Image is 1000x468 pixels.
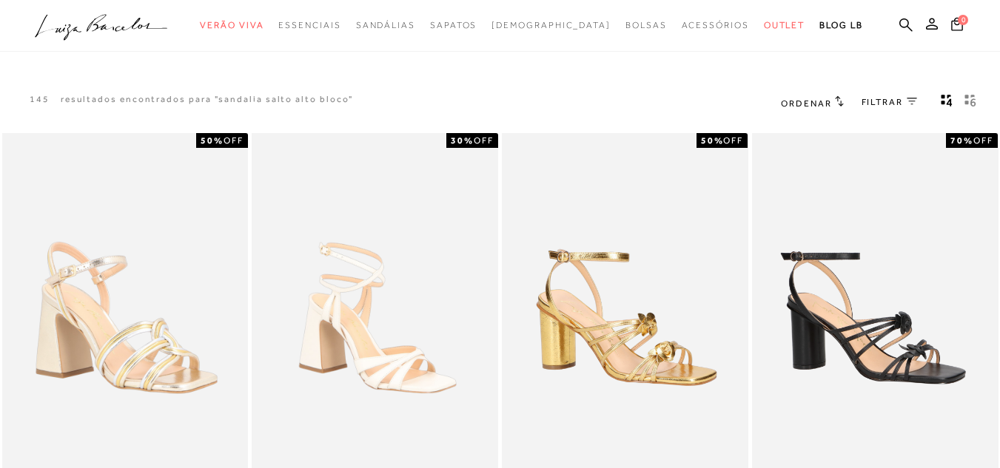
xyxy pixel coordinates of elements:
[491,20,611,30] span: [DEMOGRAPHIC_DATA]
[474,135,494,146] span: OFF
[61,93,354,106] : resultados encontrados para "sandalia salto alto bloco"
[356,12,415,39] a: noSubCategoriesText
[819,12,862,39] a: BLOG LB
[958,15,968,25] span: 0
[936,93,957,112] button: Mostrar 4 produtos por linha
[682,12,749,39] a: noSubCategoriesText
[701,135,724,146] strong: 50%
[625,20,667,30] span: Bolsas
[201,135,224,146] strong: 50%
[30,93,50,106] p: 145
[764,12,805,39] a: noSubCategoriesText
[430,20,477,30] span: Sapatos
[950,135,973,146] strong: 70%
[973,135,993,146] span: OFF
[960,93,981,112] button: gridText6Desc
[200,20,264,30] span: Verão Viva
[356,20,415,30] span: Sandálias
[781,98,831,109] span: Ordenar
[200,12,264,39] a: noSubCategoriesText
[682,20,749,30] span: Acessórios
[451,135,474,146] strong: 30%
[278,20,340,30] span: Essenciais
[947,16,967,36] button: 0
[764,20,805,30] span: Outlet
[862,96,903,109] span: FILTRAR
[819,20,862,30] span: BLOG LB
[625,12,667,39] a: noSubCategoriesText
[723,135,743,146] span: OFF
[430,12,477,39] a: noSubCategoriesText
[278,12,340,39] a: noSubCategoriesText
[224,135,244,146] span: OFF
[491,12,611,39] a: noSubCategoriesText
